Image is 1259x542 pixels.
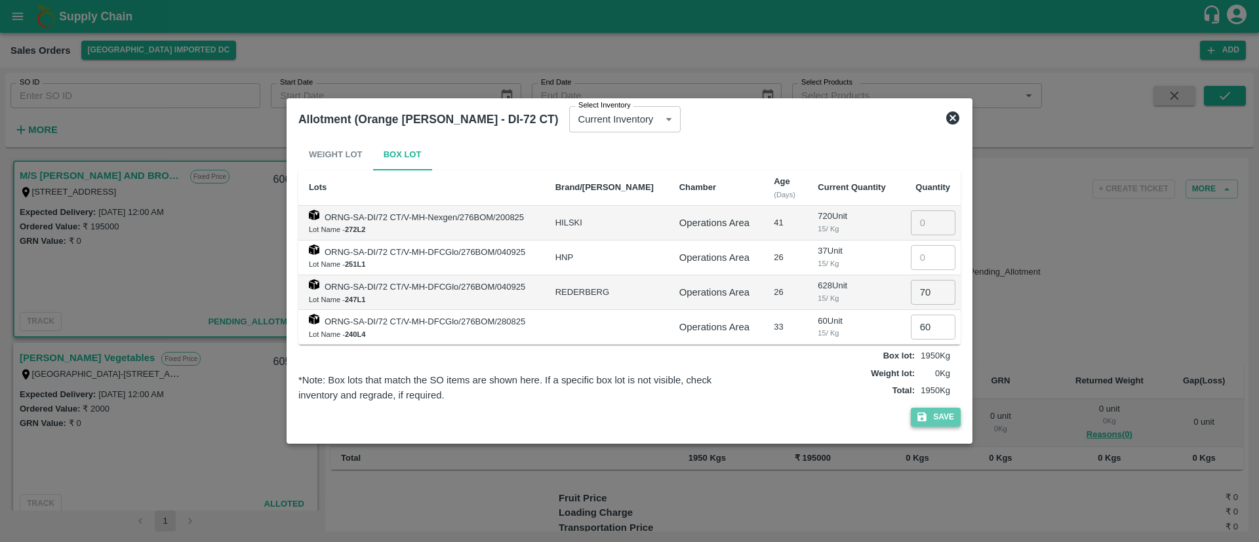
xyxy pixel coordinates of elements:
div: (Days) [774,189,797,201]
img: box [309,210,319,220]
td: ORNG-SA-DI/72 CT/V-MH-Nexgen/276BOM/200825 [298,206,545,241]
b: Quantity [915,182,950,192]
div: Lot Name - [309,223,534,235]
div: Operations Area [679,285,753,300]
input: 0 [911,280,955,305]
label: Select Inventory [578,100,631,111]
td: 37 Unit [807,241,899,275]
b: 240L4 [345,330,366,338]
img: box [309,244,319,255]
p: 1950 Kg [917,385,950,397]
td: 41 [763,206,807,241]
b: Brand/[PERSON_NAME] [555,182,654,192]
p: 1950 Kg [917,350,950,362]
td: 628 Unit [807,275,899,310]
td: ORNG-SA-DI/72 CT/V-MH-DFCGlo/276BOM/040925 [298,241,545,275]
div: 15 / Kg [818,292,889,304]
button: Box Lot [373,139,432,170]
input: 0 [911,210,955,235]
input: 0 [911,245,955,270]
td: 60 Unit [807,310,899,345]
td: 33 [763,310,807,345]
div: Lot Name - [309,258,534,270]
label: Box lot : [883,350,915,362]
button: Save [911,408,961,427]
div: Operations Area [679,250,753,265]
b: Current Quantity [818,182,885,192]
input: 0 [911,315,955,339]
td: HNP [545,241,669,275]
b: Chamber [679,182,716,192]
td: 26 [763,241,807,275]
div: Operations Area [679,320,753,334]
b: 272L2 [345,225,366,233]
img: box [309,314,319,324]
td: 720 Unit [807,206,899,241]
b: 247L1 [345,296,366,303]
label: Weight lot : [871,368,915,380]
td: ORNG-SA-DI/72 CT/V-MH-DFCGlo/276BOM/280825 [298,310,545,345]
div: 15 / Kg [818,223,889,235]
td: HILSKI [545,206,669,241]
img: box [309,279,319,290]
div: Lot Name - [309,328,534,340]
div: Operations Area [679,216,753,230]
div: *Note: Box lots that match the SO items are shown here. If a specific box lot is not visible, che... [298,373,740,402]
p: 0 Kg [917,368,950,380]
div: 15 / Kg [818,327,889,339]
b: Age [774,176,790,186]
b: Lots [309,182,327,192]
b: 251L1 [345,260,366,268]
td: REDERBERG [545,275,669,310]
b: Allotment (Orange [PERSON_NAME] - DI-72 CT) [298,113,559,126]
label: Total : [892,385,915,397]
td: 26 [763,275,807,310]
p: Current Inventory [578,112,654,126]
div: Lot Name - [309,294,534,305]
div: 15 / Kg [818,258,889,269]
td: ORNG-SA-DI/72 CT/V-MH-DFCGlo/276BOM/040925 [298,275,545,310]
